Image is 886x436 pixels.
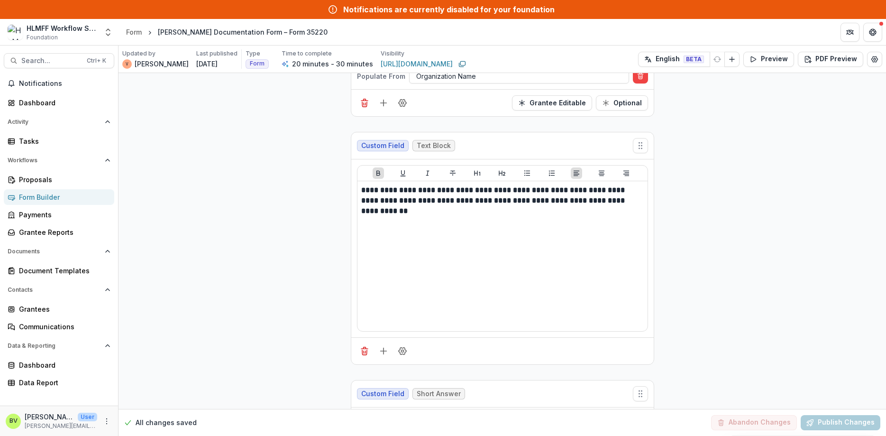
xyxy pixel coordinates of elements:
button: Align Center [596,167,607,179]
p: Visibility [381,49,404,58]
button: Ordered List [546,167,557,179]
p: Time to complete [282,49,332,58]
p: Last published [196,49,237,58]
span: Documents [8,248,101,255]
p: Populate From [357,71,405,81]
p: [PERSON_NAME] [135,59,189,69]
div: Notifications are currently disabled for your foundation [343,4,555,15]
div: Tasks [19,136,107,146]
span: Form [250,60,265,67]
span: Contacts [8,287,101,293]
button: Align Right [621,167,632,179]
a: Dashboard [4,95,114,111]
div: Beth Versten [9,418,18,424]
span: Notifications [19,80,110,88]
button: Get Help [863,23,882,42]
span: Data & Reporting [8,343,101,349]
div: Ctrl + K [85,56,108,66]
span: Custom Field [361,390,404,398]
button: Preview [743,52,794,67]
div: Communications [19,322,107,332]
nav: breadcrumb [122,25,331,39]
button: Heading 2 [496,167,508,179]
div: Form Builder [19,192,107,202]
button: Add field [376,343,391,359]
button: Open Documents [4,244,114,259]
button: Add Language [724,52,740,67]
div: Payments [19,210,107,220]
div: Proposals [19,175,107,185]
p: [DATE] [196,59,218,69]
button: Open Contacts [4,282,114,297]
div: [PERSON_NAME] Documentation Form – Form 35220 [158,27,328,37]
button: Open Activity [4,114,114,130]
button: Move field [633,138,648,153]
div: Dashboard [19,98,107,108]
button: More [101,416,112,427]
span: Workflows [8,157,101,164]
div: Venkat [126,62,128,66]
span: Activity [8,119,101,125]
span: Search... [21,57,81,65]
div: HLMFF Workflow Sandbox [27,23,98,33]
button: Delete field [357,95,372,111]
div: Grantee Reports [19,227,107,237]
span: Foundation [27,33,58,42]
button: Copy link [457,58,468,70]
button: Field Settings [395,95,410,111]
button: Edit Form Settings [867,52,882,67]
button: PDF Preview [798,52,863,67]
a: Document Templates [4,263,114,278]
img: HLMFF Workflow Sandbox [8,25,23,40]
button: Open Workflows [4,153,114,168]
button: Required [596,95,648,111]
p: User [78,413,97,421]
span: Text Block [417,142,451,150]
button: Refresh Translation [710,52,725,67]
button: Field Settings [395,343,410,359]
a: Tasks [4,133,114,149]
p: Updated by [122,49,155,58]
a: Payments [4,207,114,223]
button: English BETA [638,52,710,67]
button: Abandon Changes [711,415,797,430]
button: Strike [447,167,458,179]
div: Dashboard [19,360,107,370]
button: Heading 1 [472,167,483,179]
button: Delete condition [633,68,648,83]
a: Dashboard [4,357,114,373]
div: Document Templates [19,266,107,276]
p: [PERSON_NAME][EMAIL_ADDRESS][DOMAIN_NAME] [25,422,97,430]
div: Form [126,27,142,37]
button: Bold [373,167,384,179]
a: Proposals [4,172,114,187]
a: Data Report [4,375,114,390]
span: Short Answer [417,390,461,398]
div: Grantees [19,304,107,314]
button: Underline [397,167,409,179]
button: Partners [840,23,859,42]
button: Add field [376,95,391,111]
button: Delete field [357,343,372,359]
button: Search... [4,53,114,68]
button: Read Only Toggle [512,95,592,111]
button: Notifications [4,76,114,91]
a: [URL][DOMAIN_NAME] [381,59,453,69]
button: Italicize [422,167,433,179]
a: Grantees [4,301,114,317]
span: Custom Field [361,142,404,150]
button: Publish Changes [801,415,880,430]
p: Type [246,49,260,58]
button: Bullet List [521,167,533,179]
a: Grantee Reports [4,224,114,240]
a: Form Builder [4,189,114,205]
a: Communications [4,319,114,334]
p: 20 minutes - 30 minutes [292,59,373,69]
button: Open entity switcher [101,23,115,42]
p: [PERSON_NAME] [25,412,74,422]
p: All changes saved [136,418,197,428]
button: Move field [633,386,648,401]
button: Open Data & Reporting [4,338,114,353]
div: Data Report [19,378,107,388]
button: Align Left [571,167,582,179]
